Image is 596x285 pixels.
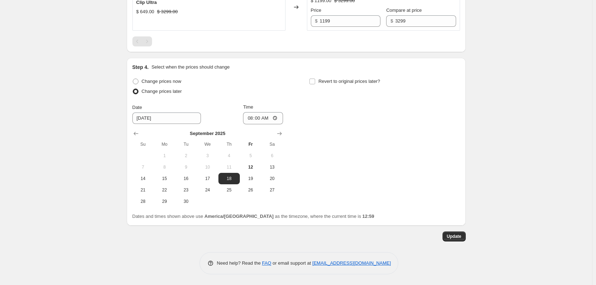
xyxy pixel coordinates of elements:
button: Saturday September 27 2025 [261,184,283,196]
button: Sunday September 14 2025 [132,173,154,184]
span: 8 [157,164,172,170]
span: 24 [199,187,215,193]
span: 11 [221,164,237,170]
button: Wednesday September 17 2025 [197,173,218,184]
span: Fr [243,141,258,147]
span: 3 [199,153,215,159]
button: Show previous month, August 2025 [131,129,141,139]
button: Sunday September 21 2025 [132,184,154,196]
th: Monday [154,139,175,150]
button: Tuesday September 2 2025 [175,150,197,161]
button: Friday September 5 2025 [240,150,261,161]
span: 26 [243,187,258,193]
strike: $ 3299.00 [157,8,178,15]
button: Wednesday September 24 2025 [197,184,218,196]
button: Thursday September 4 2025 [218,150,240,161]
span: 7 [135,164,151,170]
button: Update [443,231,466,241]
a: FAQ [262,260,271,266]
span: 4 [221,153,237,159]
span: Dates and times shown above use as the timezone, where the current time is [132,214,374,219]
button: Monday September 29 2025 [154,196,175,207]
div: $ 649.00 [136,8,155,15]
button: Tuesday September 23 2025 [175,184,197,196]
button: Sunday September 7 2025 [132,161,154,173]
button: Monday September 15 2025 [154,173,175,184]
button: Monday September 1 2025 [154,150,175,161]
button: Friday September 26 2025 [240,184,261,196]
span: 5 [243,153,258,159]
span: Date [132,105,142,110]
span: 30 [178,199,194,204]
span: 12 [243,164,258,170]
span: Mo [157,141,172,147]
span: 19 [243,176,258,181]
span: Update [447,234,461,239]
span: We [199,141,215,147]
span: 1 [157,153,172,159]
span: 20 [264,176,280,181]
th: Wednesday [197,139,218,150]
span: 13 [264,164,280,170]
button: Wednesday September 10 2025 [197,161,218,173]
span: 16 [178,176,194,181]
span: $ [390,18,393,24]
span: 27 [264,187,280,193]
button: Tuesday September 30 2025 [175,196,197,207]
button: Show next month, October 2025 [274,129,284,139]
nav: Pagination [132,36,152,46]
span: 6 [264,153,280,159]
button: Saturday September 20 2025 [261,173,283,184]
button: Monday September 22 2025 [154,184,175,196]
span: Compare at price [386,7,422,13]
span: Change prices now [142,79,181,84]
span: 23 [178,187,194,193]
span: 17 [199,176,215,181]
button: Monday September 8 2025 [154,161,175,173]
span: 9 [178,164,194,170]
span: 21 [135,187,151,193]
span: 18 [221,176,237,181]
span: 14 [135,176,151,181]
h2: Step 4. [132,64,149,71]
th: Saturday [261,139,283,150]
span: Tu [178,141,194,147]
b: 12:59 [362,214,374,219]
span: 25 [221,187,237,193]
span: Sa [264,141,280,147]
th: Friday [240,139,261,150]
span: Need help? Read the [217,260,262,266]
p: Select when the prices should change [151,64,229,71]
span: 15 [157,176,172,181]
span: Price [311,7,322,13]
a: [EMAIL_ADDRESS][DOMAIN_NAME] [312,260,391,266]
button: Thursday September 25 2025 [218,184,240,196]
button: Wednesday September 3 2025 [197,150,218,161]
button: Friday September 19 2025 [240,173,261,184]
span: 2 [178,153,194,159]
span: Time [243,104,253,110]
button: Today Friday September 12 2025 [240,161,261,173]
input: 12:00 [243,112,283,124]
span: Su [135,141,151,147]
span: 22 [157,187,172,193]
span: Change prices later [142,89,182,94]
th: Tuesday [175,139,197,150]
button: Sunday September 28 2025 [132,196,154,207]
span: 28 [135,199,151,204]
button: Thursday September 11 2025 [218,161,240,173]
button: Tuesday September 16 2025 [175,173,197,184]
th: Thursday [218,139,240,150]
span: 29 [157,199,172,204]
button: Saturday September 6 2025 [261,150,283,161]
span: 10 [199,164,215,170]
button: Thursday September 18 2025 [218,173,240,184]
input: 9/12/2025 [132,112,201,124]
button: Saturday September 13 2025 [261,161,283,173]
th: Sunday [132,139,154,150]
span: Th [221,141,237,147]
span: Revert to original prices later? [318,79,380,84]
span: or email support at [271,260,312,266]
span: $ [315,18,318,24]
b: America/[GEOGRAPHIC_DATA] [204,214,274,219]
